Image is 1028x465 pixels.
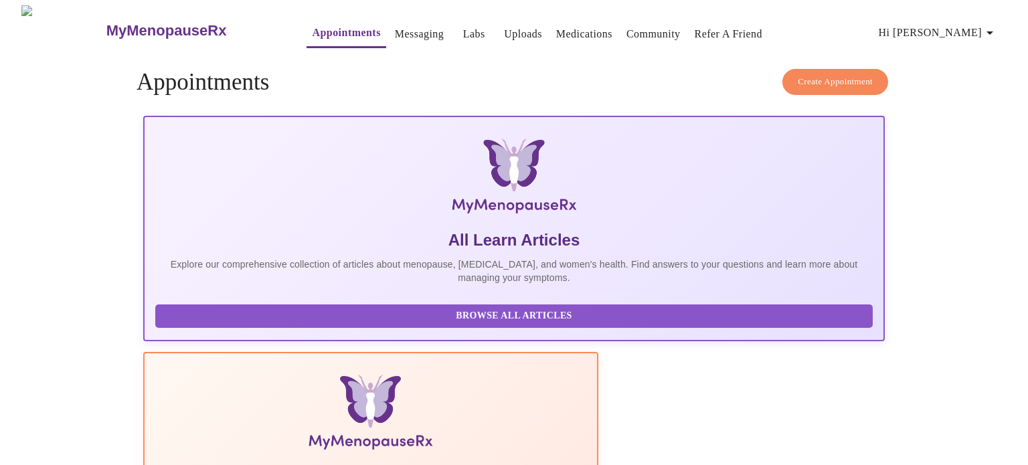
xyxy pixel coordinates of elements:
span: Browse All Articles [169,308,859,324]
h4: Appointments [137,69,891,96]
h3: MyMenopauseRx [106,22,227,39]
a: MyMenopauseRx [104,7,280,54]
span: Hi [PERSON_NAME] [879,23,998,42]
a: Labs [463,25,485,43]
button: Messaging [390,21,449,48]
button: Refer a Friend [689,21,768,48]
a: Medications [556,25,612,43]
a: Browse All Articles [155,309,876,320]
a: Appointments [312,23,380,42]
span: Create Appointment [798,74,873,90]
a: Community [626,25,681,43]
button: Labs [452,21,495,48]
a: Refer a Friend [695,25,763,43]
button: Hi [PERSON_NAME] [873,19,1003,46]
h5: All Learn Articles [155,229,873,251]
img: Menopause Manual [224,375,517,455]
button: Medications [551,21,618,48]
button: Community [621,21,686,48]
button: Create Appointment [782,69,888,95]
p: Explore our comprehensive collection of articles about menopause, [MEDICAL_DATA], and women's hea... [155,258,873,284]
button: Browse All Articles [155,304,873,328]
img: MyMenopauseRx Logo [266,138,761,219]
button: Appointments [307,19,385,48]
a: Uploads [504,25,542,43]
img: MyMenopauseRx Logo [21,5,104,56]
a: Messaging [395,25,444,43]
button: Uploads [499,21,547,48]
